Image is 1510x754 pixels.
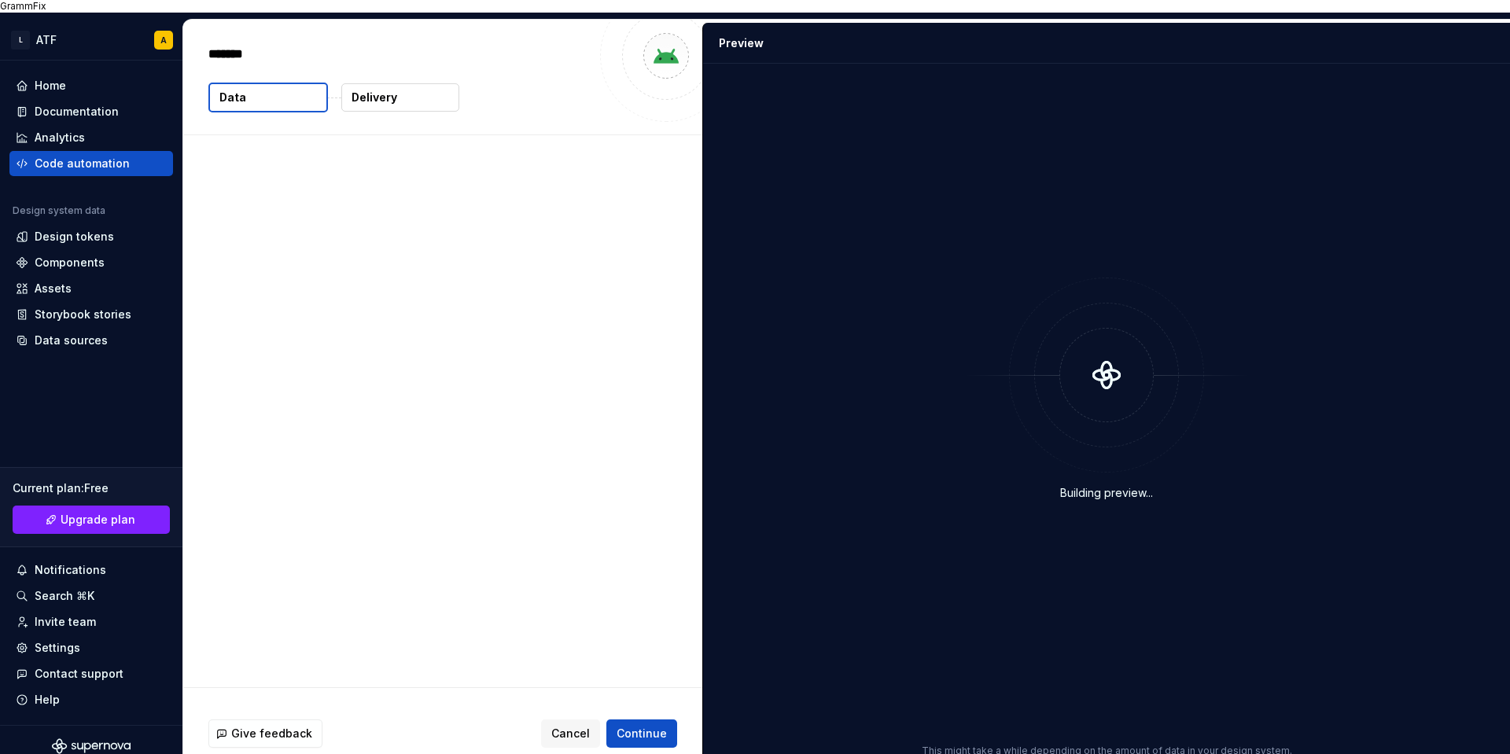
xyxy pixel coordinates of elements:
span: Upgrade plan [61,512,135,528]
button: Give feedback [208,719,322,748]
div: Home [35,78,66,94]
div: Help [35,692,60,708]
a: Upgrade plan [13,506,170,534]
p: Delivery [352,90,397,105]
button: Search ⌘K [9,583,173,609]
div: Analytics [35,130,85,145]
svg: Supernova Logo [52,738,131,754]
a: Home [9,73,173,98]
div: Building preview... [1060,485,1153,501]
p: Data [219,90,246,105]
button: Cancel [541,719,600,748]
a: Components [9,250,173,275]
div: Storybook stories [35,307,131,322]
div: Preview [719,35,764,51]
a: Assets [9,276,173,301]
div: Code automation [35,156,130,171]
a: Invite team [9,609,173,634]
a: Analytics [9,125,173,150]
button: Notifications [9,557,173,583]
div: Assets [35,281,72,296]
button: LATFA [3,23,179,57]
a: Design tokens [9,224,173,249]
a: Documentation [9,99,173,124]
div: L [11,31,30,50]
div: A [160,34,167,46]
div: Data sources [35,333,108,348]
a: Data sources [9,328,173,353]
div: Notifications [35,562,106,578]
span: Cancel [551,726,590,741]
div: Invite team [35,614,96,630]
span: Give feedback [231,726,312,741]
div: Components [35,255,105,270]
div: ATF [36,32,57,48]
div: Design tokens [35,229,114,245]
span: Continue [617,726,667,741]
a: Code automation [9,151,173,176]
div: Search ⌘K [35,588,94,604]
button: Data [208,83,328,112]
button: Help [9,687,173,712]
button: Continue [606,719,677,748]
div: Settings [35,640,80,656]
button: Delivery [341,83,459,112]
div: Design system data [13,204,105,217]
div: Contact support [35,666,123,682]
div: Current plan : Free [13,480,170,496]
a: Settings [9,635,173,660]
a: Storybook stories [9,302,173,327]
div: Documentation [35,104,119,120]
button: Contact support [9,661,173,686]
